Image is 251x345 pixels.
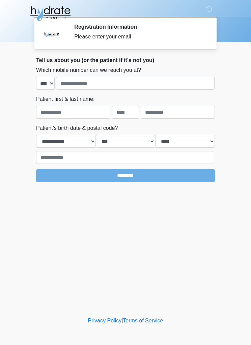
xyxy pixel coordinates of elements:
a: | [121,318,123,323]
h2: Tell us about you (or the patient if it's not you) [36,57,215,63]
img: Agent Avatar [41,24,61,44]
a: Privacy Policy [88,318,122,323]
label: Which mobile number can we reach you at? [36,66,141,74]
img: Hydrate IV Bar - Glendale Logo [29,5,71,22]
label: Patient first & last name: [36,95,94,103]
label: Patient's birth date & postal code? [36,124,118,132]
div: Please enter your email [74,33,205,41]
a: Terms of Service [123,318,163,323]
